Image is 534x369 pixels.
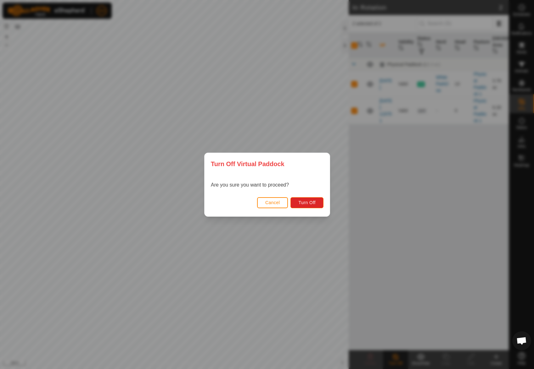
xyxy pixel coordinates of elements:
div: Open chat [512,331,531,350]
button: Cancel [257,197,288,208]
p: Are you sure you want to proceed? [211,181,289,189]
span: Cancel [265,200,280,205]
button: Turn Off [290,197,323,208]
span: Turn Off Virtual Paddock [211,159,284,169]
span: Turn Off [298,200,316,205]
